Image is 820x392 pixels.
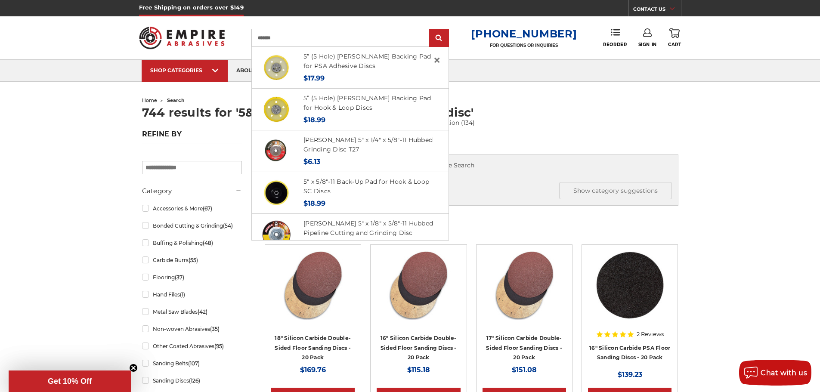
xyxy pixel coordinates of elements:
[486,335,562,361] a: 17" Silicon Carbide Double-Sided Floor Sanding Discs - 20 Pack
[433,161,474,169] a: Refine Search
[142,201,242,216] a: Accessories & More
[303,52,431,70] a: 5” (5 Hole) [PERSON_NAME] Backing Pad for PSA Adhesive Discs
[9,370,131,392] div: Get 10% OffClose teaser
[668,42,681,47] span: Cart
[303,74,325,82] span: $17.99
[637,331,664,337] span: 2 Reviews
[167,97,185,103] span: search
[142,235,242,250] a: Buffing & Polishing
[142,373,242,388] a: Sanding Discs
[589,345,670,361] a: 16" Silicon Carbide PSA Floor Sanding Discs - 20 Pack
[262,220,291,249] img: Mercer 5" x 1/8" x 5/8"-11 Hubbed Cutting and Light Grinding Wheel
[142,253,242,268] a: Carbide Burrs
[228,60,272,82] a: about us
[262,137,291,165] img: 5" x 1/4" x 5/8"-11 Hubbed Grinding Disc T27 620110
[142,270,242,285] a: Flooring
[189,377,200,384] span: (126)
[603,42,627,47] span: Reorder
[271,161,672,170] div: Did you mean:
[129,364,138,372] button: Close teaser
[471,43,577,48] p: FOR QUESTIONS OR INQUIRIES
[142,218,242,233] a: Bonded Cutting & Grinding
[512,366,537,374] span: $151.08
[142,339,242,354] a: Other Coated Abrasives
[198,309,207,315] span: (42)
[303,178,429,195] a: 5" x 5/8"-11 Back-Up Pad for Hook & Loop SC Discs
[142,107,678,118] h1: 744 results for '5&quot; silicone carbide sanding disc'
[188,360,200,367] span: (107)
[303,199,325,207] span: $18.99
[203,240,213,246] span: (48)
[210,326,220,332] span: (35)
[142,130,242,143] h5: Refine by
[142,186,242,196] h5: Category
[668,28,681,47] a: Cart
[150,67,219,74] div: SHOP CATEGORIES
[407,366,430,374] span: $115.18
[271,251,355,334] a: Silicon Carbide 18" Double-Sided Floor Sanding Discs
[180,291,185,298] span: (1)
[618,370,642,379] span: $139.23
[638,42,657,47] span: Sign In
[430,53,444,67] a: Close
[490,251,559,320] img: Silicon Carbide 17" Double-Sided Floor Sanding Discs
[175,274,184,281] span: (37)
[203,205,212,212] span: (67)
[142,321,242,336] a: Non-woven Abrasives
[142,304,242,319] a: Metal Saw Blades
[430,30,448,47] input: Submit
[214,343,224,349] span: (95)
[761,369,807,377] span: Chat with us
[595,251,664,320] img: Silicon Carbide 16" PSA Floor Sanding Disc
[142,97,157,103] a: home
[471,28,577,40] a: [PHONE_NUMBER]
[142,356,242,371] a: Sanding Belts
[303,116,325,124] span: $18.99
[142,287,242,302] a: Hand Files
[303,136,433,154] a: [PERSON_NAME] 5" x 1/4" x 5/8"-11 Hubbed Grinding Disc T27
[189,257,198,263] span: (55)
[377,251,460,334] a: Silicon Carbide 16" Double-Sided Floor Sanding Discs
[275,335,351,361] a: 18" Silicon Carbide Double-Sided Floor Sanding Discs - 20 Pack
[739,360,811,386] button: Chat with us
[381,335,457,361] a: 16" Silicon Carbide Double-Sided Floor Sanding Discs - 20 Pack
[278,251,347,320] img: Silicon Carbide 18" Double-Sided Floor Sanding Discs
[262,53,291,82] img: 5” (5 Hole) DA Sander Backing Pad for PSA Adhesive Discs
[48,377,92,386] span: Get 10% Off
[303,219,433,237] a: [PERSON_NAME] 5" x 1/8" x 5/8"-11 Hubbed Pipeline Cutting and Grinding Disc
[483,251,566,334] a: Silicon Carbide 17" Double-Sided Floor Sanding Discs
[271,182,672,199] h5: Categories
[262,178,291,207] img: 5" x 5/8"-11 Back-Up Pad for Hook & Loop SC Discs
[603,28,627,47] a: Reorder
[588,251,671,334] a: Silicon Carbide 16" PSA Floor Sanding Disc
[223,222,233,229] span: (54)
[433,52,441,68] span: ×
[262,95,291,124] img: 5” (5 Hole) DA Sander Backing Pad for Hook & Loop Discs
[300,366,326,374] span: $169.76
[303,157,320,166] span: $6.13
[384,251,453,320] img: Silicon Carbide 16" Double-Sided Floor Sanding Discs
[139,21,225,55] img: Empire Abrasives
[633,4,681,16] a: CONTACT US
[303,94,431,112] a: 5” (5 Hole) [PERSON_NAME] Backing Pad for Hook & Loop Discs
[559,182,672,199] button: Show category suggestions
